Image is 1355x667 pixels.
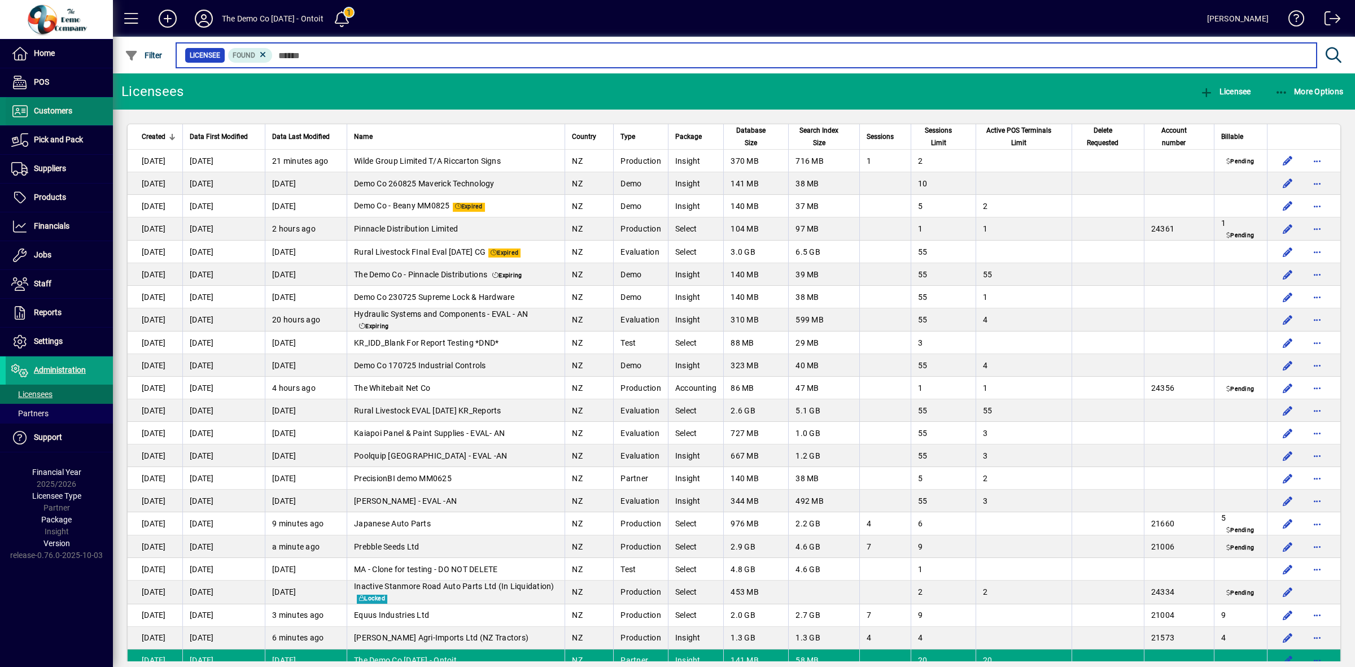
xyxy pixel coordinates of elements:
button: More options [1308,175,1326,193]
span: Package [675,130,702,143]
div: Created [142,130,176,143]
td: 24361 [1144,217,1214,241]
td: 2 [976,195,1072,217]
button: Edit [1279,492,1297,510]
td: 4 [976,308,1072,332]
td: 10 [911,172,976,195]
a: Support [6,424,113,452]
td: [DATE] [182,217,265,241]
td: Test [613,332,668,354]
td: [DATE] [128,490,182,512]
button: More options [1308,606,1326,624]
td: 140 MB [723,195,788,217]
td: 727 MB [723,422,788,444]
td: 40 MB [788,354,859,377]
td: 24356 [1144,377,1214,399]
button: More options [1308,629,1326,647]
td: Insight [668,150,724,172]
td: 344 MB [723,490,788,512]
a: Logout [1316,2,1341,39]
span: Expiring [490,271,524,280]
button: Edit [1279,469,1297,487]
td: 55 [911,399,976,422]
button: Edit [1279,334,1297,352]
a: Suppliers [6,155,113,183]
td: [DATE] [182,263,265,286]
span: Financials [34,221,69,230]
td: 1.0 GB [788,422,859,444]
span: The Demo Co - Pinnacle Distributions [354,270,487,279]
span: Pending [1224,385,1256,394]
div: Sessions [867,130,904,143]
td: [DATE] [128,150,182,172]
td: Insight [668,490,724,512]
span: POS [34,77,49,86]
td: [DATE] [128,377,182,399]
td: NZ [565,172,613,195]
td: 55 [911,308,976,332]
td: [DATE] [128,217,182,241]
td: 140 MB [723,467,788,490]
div: Data First Modified [190,130,258,143]
span: Account number [1151,124,1197,149]
td: Evaluation [613,422,668,444]
button: More options [1308,492,1326,510]
span: Reports [34,308,62,317]
span: Demo Co 170725 Industrial Controls [354,361,486,370]
button: More options [1308,560,1326,578]
span: Financial Year [32,468,81,477]
td: [DATE] [182,490,265,512]
td: 5 [911,467,976,490]
td: 5.1 GB [788,399,859,422]
button: Edit [1279,197,1297,215]
button: Edit [1279,152,1297,170]
td: NZ [565,490,613,512]
button: Licensee [1197,81,1254,102]
td: [DATE] [128,332,182,354]
span: Support [34,433,62,442]
td: Demo [613,172,668,195]
button: More options [1308,469,1326,487]
button: More Options [1272,81,1347,102]
div: Database Size [731,124,781,149]
td: 599 MB [788,308,859,332]
td: NZ [565,263,613,286]
button: Filter [122,45,165,66]
td: Evaluation [613,490,668,512]
td: [DATE] [128,263,182,286]
button: More options [1308,311,1326,329]
span: Administration [34,365,86,374]
td: Select [668,399,724,422]
button: More options [1308,243,1326,261]
span: Wilde Group Limited T/A Riccarton Signs [354,156,501,165]
span: Found [233,51,255,59]
td: NZ [565,377,613,399]
span: Staff [34,279,51,288]
button: Edit [1279,220,1297,238]
td: [DATE] [182,332,265,354]
span: Expired [488,249,521,258]
td: [DATE] [128,172,182,195]
button: More options [1308,334,1326,352]
td: 38 MB [788,172,859,195]
td: 6.5 GB [788,241,859,263]
td: 1 [976,377,1072,399]
td: NZ [565,308,613,332]
td: 97 MB [788,217,859,241]
span: Rural Livestock EVAL [DATE] KR_Reports [354,406,501,415]
td: Demo [613,263,668,286]
button: Edit [1279,243,1297,261]
td: [DATE] [182,172,265,195]
span: Expired [453,203,485,212]
div: Search Index Size [795,124,853,149]
button: More options [1308,356,1326,374]
button: Edit [1279,265,1297,284]
span: Home [34,49,55,58]
span: Kaiapoi Panel & Paint Supplies - EVAL- AN [354,429,505,438]
button: Edit [1279,424,1297,442]
td: 2 [911,150,976,172]
td: [DATE] [128,399,182,422]
td: Select [668,241,724,263]
td: 55 [911,263,976,286]
a: Products [6,184,113,212]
